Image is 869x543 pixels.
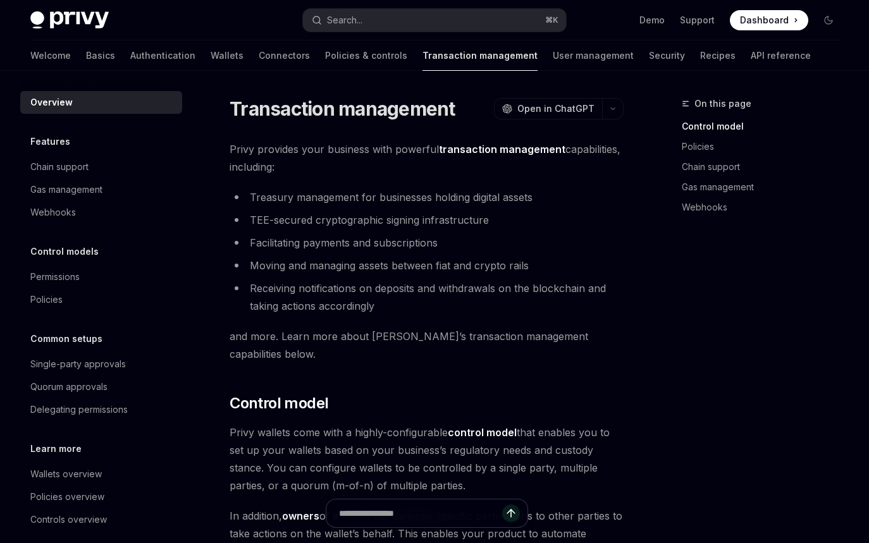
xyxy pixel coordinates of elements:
a: Policies [20,288,182,311]
a: Wallets [211,40,243,71]
span: On this page [694,96,751,111]
a: Dashboard [730,10,808,30]
a: Policies & controls [325,40,407,71]
a: Basics [86,40,115,71]
a: Wallets overview [20,463,182,485]
a: Controls overview [20,508,182,531]
div: Webhooks [30,205,76,220]
span: Privy wallets come with a highly-configurable that enables you to set up your wallets based on yo... [230,424,624,494]
div: Permissions [30,269,80,284]
button: Send message [502,504,520,522]
div: Single-party approvals [30,357,126,372]
span: ⌘ K [545,15,558,25]
div: Policies [30,292,63,307]
button: Search...⌘K [303,9,565,32]
div: Policies overview [30,489,104,504]
a: Policies [682,137,849,157]
div: Overview [30,95,73,110]
a: Connectors [259,40,310,71]
a: Support [680,14,715,27]
button: Toggle dark mode [818,10,839,30]
span: Dashboard [740,14,789,27]
a: Policies overview [20,485,182,508]
div: Chain support [30,159,89,174]
span: and more. Learn more about [PERSON_NAME]’s transaction management capabilities below. [230,327,624,363]
li: Facilitating payments and subscriptions [230,234,624,252]
a: Delegating permissions [20,398,182,421]
a: Transaction management [422,40,538,71]
div: Delegating permissions [30,402,128,417]
a: Security [649,40,685,71]
li: Moving and managing assets between fiat and crypto rails [230,257,624,274]
span: Control model [230,393,328,413]
button: Open in ChatGPT [494,98,602,119]
a: Control model [682,116,849,137]
div: Quorum approvals [30,379,108,394]
div: Search... [327,13,362,28]
input: Ask a question... [339,499,502,527]
h5: Control models [30,244,99,259]
a: API reference [751,40,811,71]
strong: control model [448,426,517,439]
a: Permissions [20,265,182,288]
li: Treasury management for businesses holding digital assets [230,188,624,206]
a: User management [553,40,634,71]
div: Gas management [30,182,102,197]
li: Receiving notifications on deposits and withdrawals on the blockchain and taking actions accordingly [230,279,624,315]
h5: Features [30,134,70,149]
a: Welcome [30,40,71,71]
span: Open in ChatGPT [517,102,595,115]
a: Webhooks [20,201,182,224]
a: Recipes [700,40,736,71]
a: Demo [639,14,665,27]
a: Webhooks [682,197,849,217]
a: Chain support [20,156,182,178]
div: Wallets overview [30,467,102,482]
img: dark logo [30,11,109,29]
a: Authentication [130,40,195,71]
li: TEE-secured cryptographic signing infrastructure [230,211,624,229]
a: Gas management [20,178,182,201]
a: Quorum approvals [20,375,182,398]
h5: Learn more [30,441,82,456]
a: Chain support [682,157,849,177]
strong: transaction management [439,143,565,156]
a: Single-party approvals [20,353,182,375]
div: Controls overview [30,512,107,527]
span: Privy provides your business with powerful capabilities, including: [230,140,624,176]
a: Gas management [682,177,849,197]
h5: Common setups [30,331,102,346]
h1: Transaction management [230,97,455,120]
a: control model [448,426,517,439]
a: Overview [20,91,182,114]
